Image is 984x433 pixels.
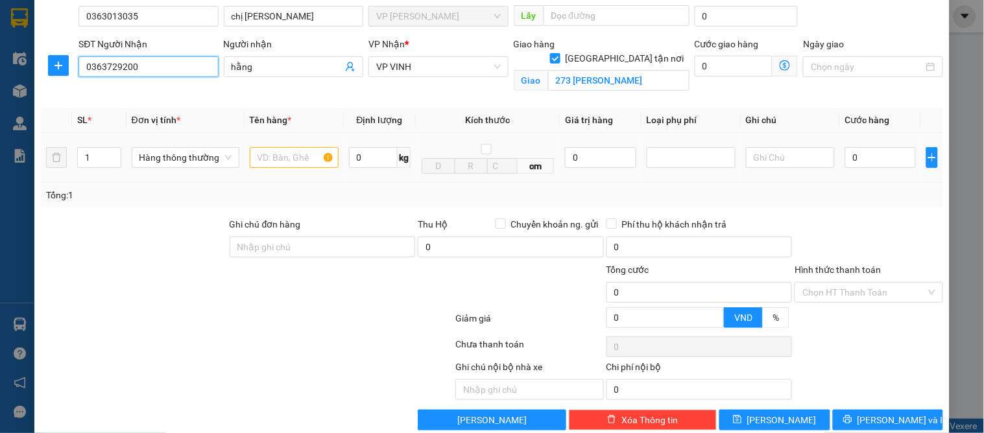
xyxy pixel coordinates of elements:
button: printer[PERSON_NAME] và In [833,410,943,430]
input: Giao tận nơi [548,70,690,91]
input: Ghi Chú [746,147,835,168]
input: Ghi chú đơn hàng [230,237,416,257]
th: Ghi chú [741,108,840,133]
span: Định lượng [357,115,403,125]
span: Xóa Thông tin [621,413,678,427]
strong: CHUYỂN PHÁT NHANH AN PHÚ QUÝ [31,10,125,53]
span: Phí thu hộ khách nhận trả [617,217,732,231]
span: Giao hàng [514,39,555,49]
th: Loại phụ phí [642,108,741,133]
span: Kích thước [466,115,510,125]
span: Chuyển khoản ng. gửi [506,217,604,231]
span: % [773,312,779,323]
span: Tổng cước [606,264,649,275]
input: VD: Bàn, Ghế [250,147,339,168]
span: Giá trị hàng [565,115,613,125]
div: Chưa thanh toán [454,337,605,360]
span: Thu Hộ [418,219,448,229]
input: Cước giao hàng [695,56,773,76]
button: save[PERSON_NAME] [719,410,830,430]
span: VP GIA LÂM [376,6,500,26]
span: [PERSON_NAME] và In [858,413,948,427]
span: kg [398,147,411,168]
span: delete [607,415,616,425]
span: save [733,415,742,425]
div: Giảm giá [454,311,605,334]
div: Ghi chú nội bộ nhà xe [455,360,603,379]
span: Cước hàng [845,115,890,125]
label: Cước giao hàng [695,39,759,49]
input: Nhập ghi chú [455,379,603,400]
input: Dọc đường [544,5,690,26]
span: [GEOGRAPHIC_DATA], [GEOGRAPHIC_DATA] ↔ [GEOGRAPHIC_DATA] [30,55,126,99]
label: Hình thức thanh toán [795,264,881,275]
input: D [422,158,455,174]
span: plus [927,152,937,163]
span: [GEOGRAPHIC_DATA] tận nơi [560,51,690,65]
span: dollar-circle [780,60,790,71]
button: plus [48,55,69,76]
div: SĐT Người Nhận [78,37,218,51]
button: plus [926,147,938,168]
span: Giao [514,70,548,91]
label: Ghi chú đơn hàng [230,219,301,229]
input: 0 [565,147,636,168]
div: Chi phí nội bộ [606,360,793,379]
span: plus [49,60,68,71]
span: VND [734,312,752,323]
input: R [455,158,488,174]
span: [PERSON_NAME] [747,413,817,427]
input: Cước lấy hàng [695,6,798,27]
span: SL [77,115,88,125]
input: C [487,158,517,174]
img: logo [6,70,26,134]
div: Người nhận [224,37,363,51]
div: Tổng: 1 [46,188,381,202]
span: Tên hàng [250,115,292,125]
button: deleteXóa Thông tin [569,410,717,430]
span: VP VINH [376,57,500,76]
span: Đơn vị tính [132,115,180,125]
span: VP Nhận [368,39,405,49]
label: Ngày giao [803,39,844,49]
span: Lấy [514,5,544,26]
span: [PERSON_NAME] [457,413,527,427]
button: [PERSON_NAME] [418,410,566,430]
button: delete [46,147,67,168]
input: Ngày giao [811,60,923,74]
span: Hàng thông thường [139,148,232,167]
span: printer [843,415,852,425]
span: cm [518,158,555,174]
span: user-add [345,62,355,72]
